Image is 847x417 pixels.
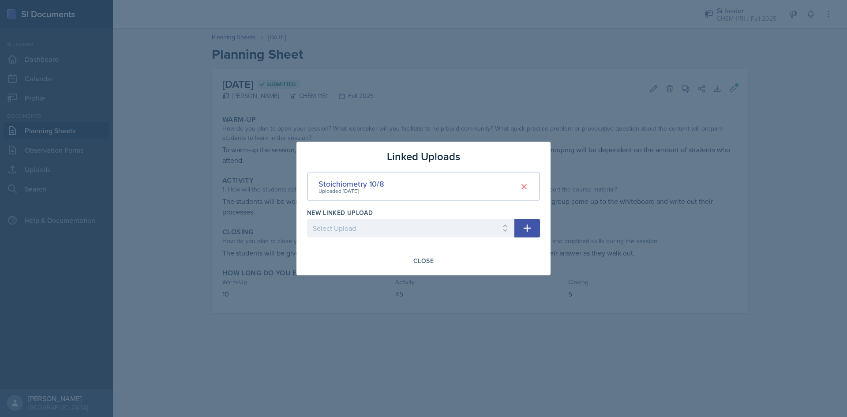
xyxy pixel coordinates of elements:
div: Uploaded [DATE] [319,187,384,195]
label: New Linked Upload [307,208,373,217]
div: Close [413,257,434,264]
h3: Linked Uploads [387,149,460,165]
button: Close [408,253,439,268]
div: Stoichiometry 10/8 [319,178,384,190]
